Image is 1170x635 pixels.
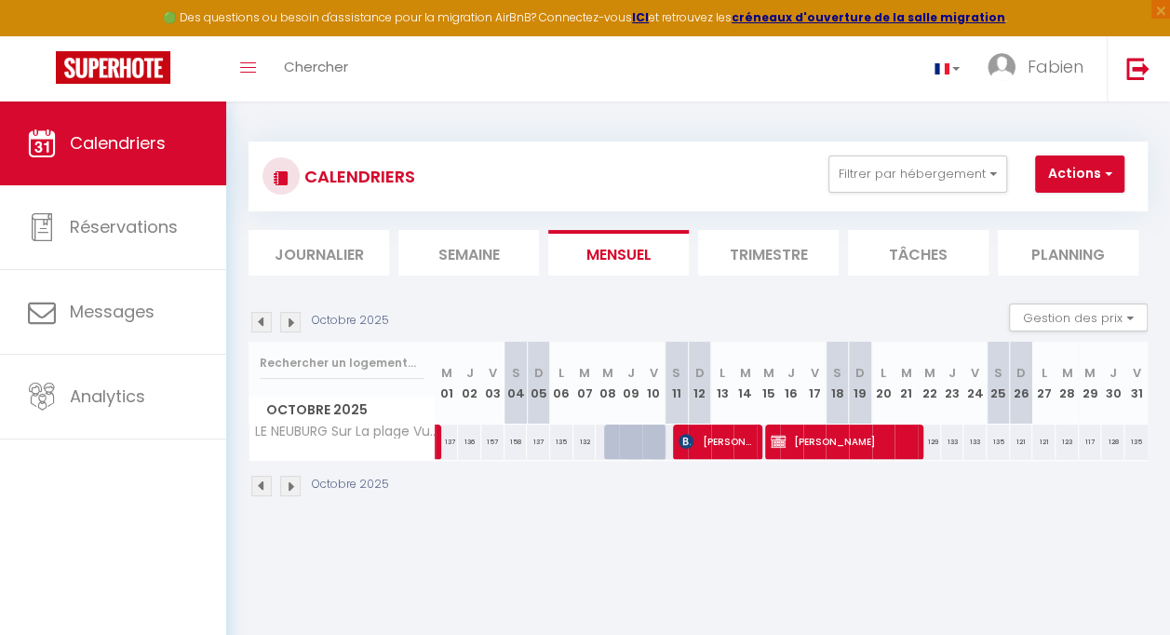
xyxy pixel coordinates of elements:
abbr: M [740,364,751,382]
button: Gestion des prix [1009,304,1148,331]
th: 24 [963,342,987,425]
th: 17 [803,342,827,425]
abbr: V [650,364,658,382]
abbr: D [1016,364,1026,382]
p: Octobre 2025 [312,476,389,493]
span: Octobre 2025 [249,397,435,424]
abbr: M [602,364,613,382]
abbr: S [833,364,841,382]
span: Réservations [70,215,178,238]
th: 11 [665,342,688,425]
div: 133 [941,425,964,459]
abbr: M [1061,364,1072,382]
th: 18 [826,342,849,425]
abbr: M [579,364,590,382]
th: 14 [733,342,757,425]
span: [PERSON_NAME] [771,424,912,459]
th: 02 [458,342,481,425]
img: ... [988,53,1015,81]
abbr: J [626,364,634,382]
div: 128 [1101,425,1124,459]
th: 05 [527,342,550,425]
abbr: S [511,364,519,382]
th: 09 [619,342,642,425]
abbr: M [1084,364,1096,382]
div: 129 [918,425,941,459]
abbr: M [901,364,912,382]
span: Fabien [1028,55,1083,78]
th: 23 [941,342,964,425]
th: 29 [1079,342,1102,425]
button: Filtrer par hébergement [828,155,1007,193]
div: 121 [1010,425,1033,459]
div: 137 [527,425,550,459]
abbr: V [1132,364,1140,382]
th: 21 [894,342,918,425]
div: 121 [1032,425,1056,459]
button: Ouvrir le widget de chat LiveChat [15,7,71,63]
th: 27 [1032,342,1056,425]
th: 06 [550,342,573,425]
th: 30 [1101,342,1124,425]
abbr: V [971,364,979,382]
li: Semaine [398,230,539,276]
li: Journalier [249,230,389,276]
div: 123 [1056,425,1079,459]
li: Planning [998,230,1138,276]
li: Mensuel [548,230,689,276]
th: 01 [436,342,459,425]
th: 20 [872,342,895,425]
abbr: D [534,364,544,382]
abbr: D [694,364,704,382]
th: 12 [688,342,711,425]
a: Chercher [270,36,362,101]
div: 133 [963,425,987,459]
div: 132 [573,425,597,459]
abbr: J [1109,364,1117,382]
span: Calendriers [70,131,166,155]
div: 135 [1124,425,1148,459]
th: 07 [573,342,597,425]
th: 25 [987,342,1010,425]
th: 26 [1010,342,1033,425]
th: 10 [642,342,666,425]
abbr: V [489,364,497,382]
div: 157 [481,425,504,459]
li: Tâches [848,230,988,276]
div: 135 [987,425,1010,459]
span: Chercher [284,57,348,76]
div: 158 [504,425,528,459]
abbr: M [923,364,935,382]
th: 03 [481,342,504,425]
abbr: J [948,364,956,382]
th: 19 [849,342,872,425]
abbr: M [441,364,452,382]
img: logout [1126,57,1150,80]
th: 28 [1056,342,1079,425]
input: Rechercher un logement... [260,346,424,380]
a: ICI [632,9,649,25]
div: 136 [458,425,481,459]
abbr: J [787,364,795,382]
span: [PERSON_NAME] [679,424,753,459]
abbr: L [1042,364,1047,382]
th: 04 [504,342,528,425]
abbr: L [719,364,725,382]
div: 135 [550,425,573,459]
span: LE NEUBURG Sur La plage Vue Mer Clim Piscine [252,425,438,439]
th: 08 [596,342,619,425]
li: Trimestre [698,230,839,276]
span: Messages [70,300,155,323]
th: 22 [918,342,941,425]
p: Octobre 2025 [312,312,389,330]
h3: CALENDRIERS [300,155,415,197]
abbr: J [466,364,474,382]
abbr: V [810,364,818,382]
th: 16 [780,342,803,425]
th: 15 [757,342,780,425]
abbr: L [881,364,886,382]
span: Analytics [70,385,145,408]
a: créneaux d'ouverture de la salle migration [732,9,1005,25]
